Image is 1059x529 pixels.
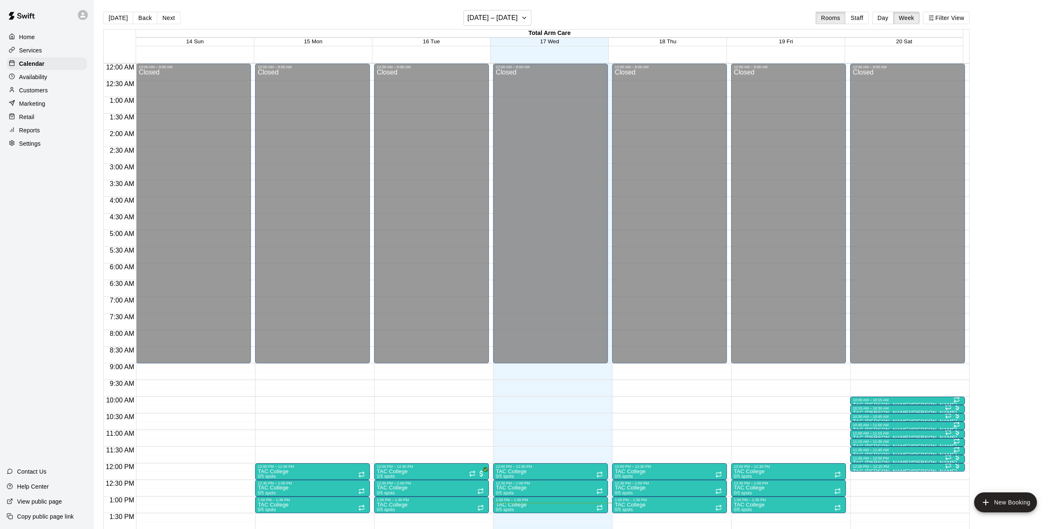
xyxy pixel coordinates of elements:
div: 11:45 AM – 12:00 PM [853,456,962,460]
div: 10:00 AM – 10:15 AM: TAC Todd/Brad [850,397,965,405]
div: 12:00 AM – 9:00 AM: Closed [493,64,608,363]
div: 12:00 AM – 9:00 AM: Closed [612,64,727,363]
div: 12:00 PM – 12:30 PM [377,464,486,469]
div: Reports [7,124,87,137]
button: Next [157,12,180,24]
button: Filter View [923,12,970,24]
div: 1:00 PM – 1:30 PM: TAC College [493,497,608,513]
span: 1:00 AM [108,97,136,104]
button: Rooms [816,12,846,24]
span: 0/5 spots filled [615,507,633,512]
p: Customers [19,86,48,94]
span: Recurring event [358,504,365,511]
span: 7:30 AM [108,313,136,320]
div: 12:00 PM – 12:30 PM: TAC College [374,463,489,480]
div: Calendar [7,57,87,70]
span: Recurring event [834,471,841,478]
div: 12:00 AM – 9:00 AM [615,65,724,69]
span: All customers have paid [953,453,962,461]
p: Calendar [19,60,45,68]
span: 10:00 AM [104,397,136,404]
span: 0/5 spots filled [734,491,752,495]
div: 11:15 AM – 11:30 AM [853,440,962,444]
div: 11:00 AM – 11:15 AM: TAC Todd/Brad [850,430,965,438]
a: Marketing [7,97,87,110]
span: Recurring event [945,429,952,435]
span: 2:30 AM [108,147,136,154]
a: Customers [7,84,87,97]
div: 1:00 PM – 1:30 PM [377,498,486,502]
span: 11:00 AM [104,430,136,437]
div: 1:00 PM – 1:30 PM: TAC College [731,497,846,513]
span: 1:00 PM [107,497,136,504]
span: Recurring event [477,488,484,494]
span: Recurring event [358,488,365,494]
div: 1:00 PM – 1:30 PM [734,498,843,502]
span: 9:00 AM [108,363,136,370]
span: Recurring event [596,471,603,478]
span: Recurring event [945,462,952,469]
div: 12:00 AM – 9:00 AM: Closed [255,64,370,363]
div: 12:00 AM – 9:00 AM [496,65,605,69]
div: 12:00 PM – 12:15 PM: TAC Todd/Brad [850,463,965,472]
div: 1:00 PM – 1:30 PM [615,498,724,502]
span: All customers have paid [953,428,962,436]
div: 12:30 PM – 1:00 PM [615,481,724,485]
button: 16 Tue [423,38,440,45]
p: Help Center [17,482,49,491]
div: 12:00 AM – 9:00 AM [734,65,843,69]
p: View public page [17,497,62,506]
span: All customers have paid [477,469,486,478]
span: Recurring event [945,404,952,410]
span: 0/5 spots filled [496,474,514,479]
span: 0/5 spots filled [734,507,752,512]
div: 12:00 PM – 12:30 PM: TAC College [612,463,727,480]
span: 1:30 AM [108,114,136,121]
div: 1:00 PM – 1:30 PM: TAC College [612,497,727,513]
span: Recurring event [715,504,722,511]
div: 12:30 PM – 1:00 PM: TAC College [374,480,489,497]
span: All customers have paid [953,403,962,411]
div: 12:00 PM – 12:30 PM [258,464,367,469]
div: 12:30 PM – 1:00 PM [377,481,486,485]
button: 17 Wed [540,38,559,45]
button: [DATE] – [DATE] [464,10,531,26]
div: Closed [258,69,367,366]
button: 20 Sat [896,38,913,45]
button: 18 Thu [659,38,676,45]
div: 11:15 AM – 11:30 AM: TAC Todd/Brad [850,438,965,447]
span: 1/5 spots filled [377,474,395,479]
span: 4:30 AM [108,214,136,221]
div: 12:00 PM – 12:15 PM [853,464,962,469]
div: 12:00 PM – 12:30 PM [496,464,605,469]
span: 3:30 AM [108,180,136,187]
a: Availability [7,71,87,83]
button: 19 Fri [779,38,793,45]
a: Home [7,31,87,43]
span: 0/5 spots filled [496,491,514,495]
h6: [DATE] – [DATE] [467,12,518,24]
div: 12:00 AM – 9:00 AM [139,65,248,69]
span: Recurring event [953,438,960,445]
span: Recurring event [715,488,722,494]
span: Recurring event [469,470,476,477]
div: 1:00 PM – 1:30 PM: TAC College [374,497,489,513]
span: 0/5 spots filled [734,474,752,479]
p: Reports [19,126,40,134]
div: 10:45 AM – 11:00 AM [853,423,962,427]
div: 12:30 PM – 1:00 PM: TAC College [731,480,846,497]
div: 11:45 AM – 12:00 PM: TAC Todd/Brad [850,455,965,463]
span: Recurring event [953,446,960,453]
div: Services [7,44,87,57]
a: Retail [7,111,87,123]
span: All customers have paid [953,461,962,469]
div: Settings [7,137,87,150]
span: 1:30 PM [107,513,136,520]
div: 11:30 AM – 11:45 AM: TAC Todd/Brad [850,447,965,455]
span: 0/5 spots filled [258,491,276,495]
div: 12:30 PM – 1:00 PM [496,481,605,485]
